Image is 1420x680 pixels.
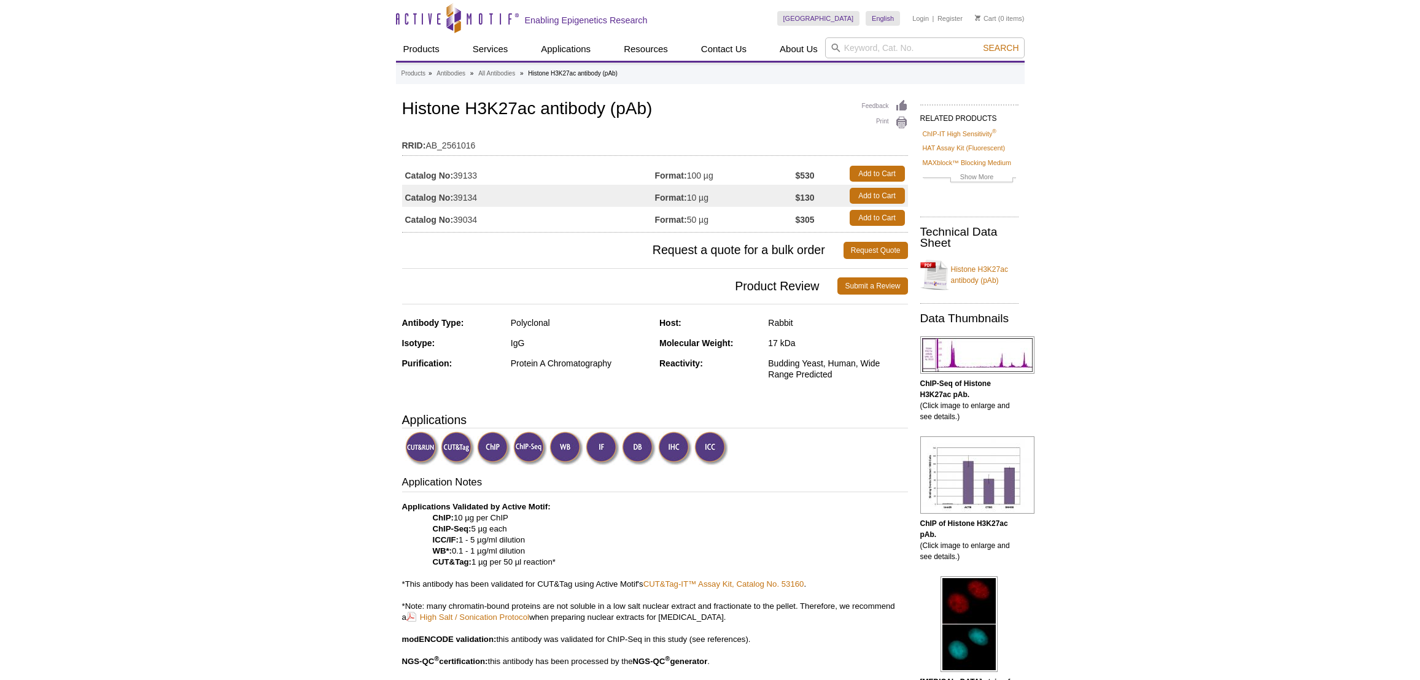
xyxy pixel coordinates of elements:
a: Histone H3K27ac antibody (pAb) [920,257,1018,293]
strong: Catalog No: [405,170,454,181]
li: » [470,70,474,77]
h3: Applications [402,411,908,429]
a: Request Quote [844,242,908,259]
sup: ® [434,654,439,662]
p: (Click image to enlarge and see details.) [920,378,1018,422]
strong: Format: [655,192,687,203]
img: CUT&RUN Validated [405,431,439,465]
span: Search [983,43,1018,53]
h2: Enabling Epigenetics Research [525,15,648,26]
img: Histone H3K27ac antibody (pAb) tested by immunofluorescence. [941,576,998,672]
strong: CUT&Tag: [433,557,471,566]
strong: Format: [655,170,687,181]
strong: Purification: [402,358,452,368]
strong: ChIP: [433,513,454,522]
a: Register [937,14,963,23]
img: ChIP-Seq Validated [513,431,547,465]
a: Submit a Review [837,277,907,295]
div: IgG [511,338,650,349]
img: Your Cart [975,15,980,21]
strong: $530 [795,170,814,181]
div: Protein A Chromatography [511,358,650,369]
h1: Histone H3K27ac antibody (pAb) [402,99,908,120]
img: Western Blot Validated [549,431,583,465]
a: English [866,11,900,26]
strong: Reactivity: [659,358,703,368]
img: CUT&Tag Validated [441,431,475,465]
strong: Catalog No: [405,192,454,203]
sup: ® [992,128,996,134]
a: ChIP-IT High Sensitivity® [923,128,996,139]
b: ChIP of Histone H3K27ac pAb. [920,519,1008,539]
div: 17 kDa [768,338,907,349]
img: ChIP Validated [477,431,511,465]
li: (0 items) [975,11,1025,26]
img: Immunocytochemistry Validated [694,431,728,465]
a: Products [396,37,447,61]
div: Budding Yeast, Human, Wide Range Predicted [768,358,907,380]
img: Immunofluorescence Validated [586,431,619,465]
a: MAXblock™ Blocking Medium [923,157,1012,168]
a: CUT&Tag-IT™ Assay Kit, Catalog No. 53160 [643,579,804,589]
a: Contact Us [694,37,754,61]
h2: RELATED PRODUCTS [920,104,1018,126]
strong: Antibody Type: [402,318,464,328]
p: 10 µg per ChIP 5 µg each 1 - 5 µg/ml dilution 0.1 - 1 µg/ml dilution 1 µg per 50 µl reaction* *Th... [402,501,908,667]
button: Search [979,42,1022,53]
h2: Data Thumbnails [920,313,1018,324]
td: 50 µg [655,207,796,229]
td: 39133 [402,163,655,185]
a: Print [862,116,908,129]
a: Resources [616,37,675,61]
img: Histone H3K27ac antibody (pAb) tested by ChIP. [920,436,1034,514]
b: NGS-QC certification: [402,657,488,666]
img: Immunohistochemistry Validated [658,431,692,465]
strong: ICC/IF: [433,535,459,544]
strong: Isotype: [402,338,435,348]
li: Histone H3K27ac antibody (pAb) [528,70,618,77]
a: Add to Cart [850,188,905,204]
strong: $305 [795,214,814,225]
a: All Antibodies [478,68,515,79]
b: NGS-QC generator [633,657,708,666]
b: ChIP-Seq of Histone H3K27ac pAb. [920,379,991,399]
a: [GEOGRAPHIC_DATA] [777,11,860,26]
strong: Molecular Weight: [659,338,733,348]
li: | [933,11,934,26]
h2: Technical Data Sheet [920,226,1018,249]
td: 39134 [402,185,655,207]
img: Dot Blot Validated [622,431,656,465]
span: Request a quote for a bulk order [402,242,844,259]
strong: RRID: [402,140,426,151]
h3: Application Notes [402,475,908,492]
a: Applications [533,37,598,61]
span: Product Review [402,277,838,295]
td: 100 µg [655,163,796,185]
a: Services [465,37,516,61]
div: Polyclonal [511,317,650,328]
a: Antibodies [436,68,465,79]
a: HAT Assay Kit (Fluorescent) [923,142,1006,153]
strong: Format: [655,214,687,225]
a: Cart [975,14,996,23]
a: Feedback [862,99,908,113]
a: Login [912,14,929,23]
td: 39034 [402,207,655,229]
p: (Click image to enlarge and see details.) [920,518,1018,562]
input: Keyword, Cat. No. [825,37,1025,58]
sup: ® [665,654,670,662]
a: Products [402,68,425,79]
a: Show More [923,171,1016,185]
img: Histone H3K27ac antibody (pAb) tested by ChIP-Seq. [920,336,1034,374]
li: » [429,70,432,77]
strong: ChIP-Seq: [433,524,471,533]
b: modENCODE validation: [402,635,497,644]
li: » [520,70,524,77]
a: Add to Cart [850,210,905,226]
td: AB_2561016 [402,133,908,152]
div: Rabbit [768,317,907,328]
strong: Catalog No: [405,214,454,225]
strong: Host: [659,318,681,328]
td: 10 µg [655,185,796,207]
strong: $130 [795,192,814,203]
